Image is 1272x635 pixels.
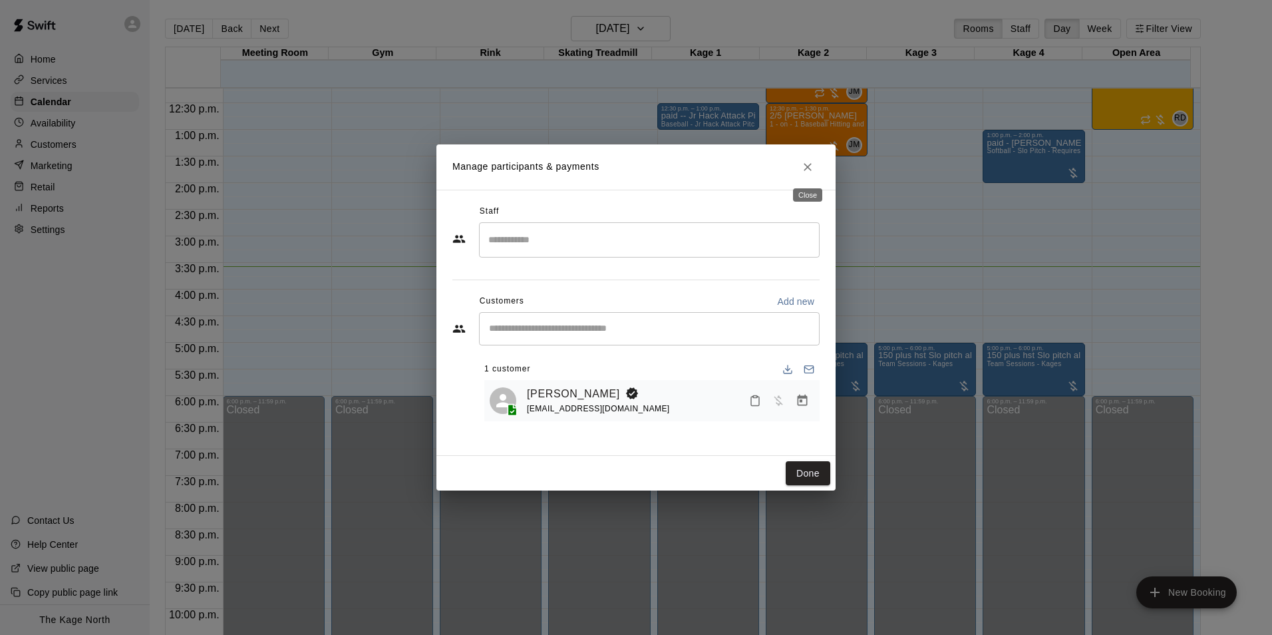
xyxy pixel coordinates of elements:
button: Close [796,155,820,179]
button: Email participants [798,359,820,380]
div: Close [793,188,822,202]
button: Add new [772,291,820,312]
div: Caleb Cain-Plante [490,387,516,414]
span: Customers [480,291,524,312]
a: [PERSON_NAME] [527,385,620,403]
p: Add new [777,295,814,308]
span: 1 customer [484,359,530,380]
span: Has not paid [766,394,790,405]
div: Search staff [479,222,820,258]
svg: Staff [452,232,466,246]
svg: Booking Owner [625,387,639,400]
span: [EMAIL_ADDRESS][DOMAIN_NAME] [527,404,670,413]
span: Staff [480,201,499,222]
button: Mark attendance [744,389,766,412]
button: Manage bookings & payment [790,389,814,413]
p: Manage participants & payments [452,160,599,174]
div: Start typing to search customers... [479,312,820,345]
button: Done [786,461,830,486]
button: Download list [777,359,798,380]
svg: Customers [452,322,466,335]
